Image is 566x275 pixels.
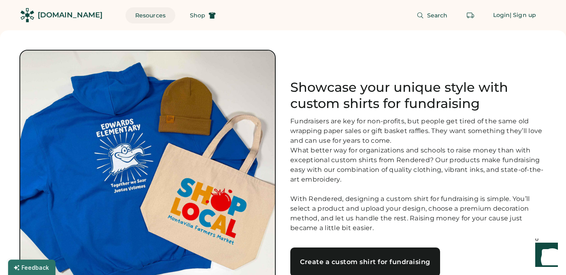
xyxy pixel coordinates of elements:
[462,7,479,23] button: Retrieve an order
[180,7,226,23] button: Shop
[407,7,457,23] button: Search
[493,11,510,19] div: Login
[290,79,547,112] h1: Showcase your unique style with custom shirts for fundraising
[300,259,430,265] div: Create a custom shirt for fundraising
[528,239,562,273] iframe: Front Chat
[126,7,175,23] button: Resources
[510,11,536,19] div: | Sign up
[427,13,448,18] span: Search
[38,10,102,20] div: [DOMAIN_NAME]
[290,116,547,233] div: Fundraisers are key for non-profits, but people get tired of the same old wrapping paper sales or...
[20,8,34,22] img: Rendered Logo - Screens
[190,13,205,18] span: Shop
